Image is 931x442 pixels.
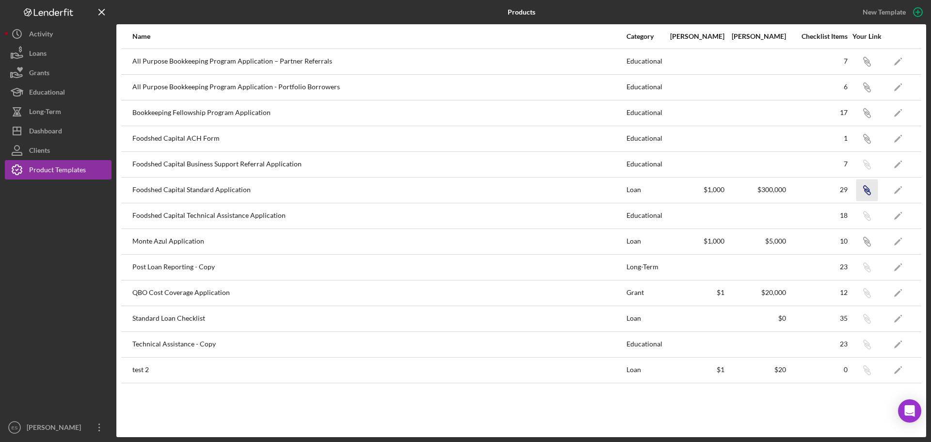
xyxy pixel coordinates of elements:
div: Bookkeeping Fellowship Program Application [132,101,626,125]
div: Foodshed Capital Standard Application [132,178,626,202]
div: Technical Assistance - Copy [132,332,626,357]
div: Loan [626,307,663,331]
div: Loan [626,178,663,202]
button: Clients [5,141,112,160]
div: Name [132,33,626,40]
button: Grants [5,63,112,82]
div: $20 [725,366,786,374]
div: [PERSON_NAME] [725,33,786,40]
div: $300,000 [725,186,786,194]
div: Foodshed Capital Technical Assistance Application [132,204,626,228]
div: 12 [787,289,848,296]
button: New Template [857,5,926,19]
div: Long-Term [626,255,663,279]
div: 29 [787,186,848,194]
div: Your Link [849,33,885,40]
div: $1 [664,366,724,374]
text: ES [12,425,18,430]
div: 23 [787,340,848,348]
div: Dashboard [29,121,62,143]
div: Educational [626,204,663,228]
b: Products [508,8,535,16]
div: Monte Azul Application [132,229,626,254]
div: $1 [664,289,724,296]
div: $20,000 [725,289,786,296]
button: Long-Term [5,102,112,121]
div: 6 [787,83,848,91]
div: Educational [626,49,663,74]
div: Foodshed Capital Business Support Referral Application [132,152,626,177]
div: $1,000 [664,186,724,194]
div: Category [626,33,663,40]
div: QBO Cost Coverage Application [132,281,626,305]
div: Educational [626,127,663,151]
div: Loan [626,358,663,382]
div: Activity [29,24,53,46]
div: Long-Term [29,102,61,124]
div: 35 [787,314,848,322]
div: test 2 [132,358,626,382]
div: Educational [626,332,663,357]
div: 1 [787,134,848,142]
div: Loan [626,229,663,254]
div: 23 [787,263,848,271]
div: New Template [863,5,906,19]
button: Product Templates [5,160,112,180]
div: Educational [29,82,65,104]
div: Open Intercom Messenger [898,399,921,423]
div: Post Loan Reporting - Copy [132,255,626,279]
button: Activity [5,24,112,44]
div: $5,000 [725,237,786,245]
div: Standard Loan Checklist [132,307,626,331]
div: All Purpose Bookkeeping Program Application - Portfolio Borrowers [132,75,626,99]
div: Clients [29,141,50,163]
div: Educational [626,152,663,177]
button: ES[PERSON_NAME] [5,418,112,437]
div: All Purpose Bookkeeping Program Application – Partner Referrals [132,49,626,74]
div: Grant [626,281,663,305]
button: Loans [5,44,112,63]
div: Checklist Items [787,33,848,40]
div: 10 [787,237,848,245]
div: Educational [626,101,663,125]
div: Educational [626,75,663,99]
div: Foodshed Capital ACH Form [132,127,626,151]
div: 18 [787,212,848,219]
div: 7 [787,57,848,65]
div: 7 [787,160,848,168]
div: Loans [29,44,47,65]
div: Grants [29,63,49,85]
div: $0 [725,314,786,322]
button: Educational [5,82,112,102]
button: Dashboard [5,121,112,141]
div: [PERSON_NAME] [24,418,87,440]
div: Product Templates [29,160,86,182]
div: $1,000 [664,237,724,245]
div: 0 [787,366,848,374]
div: [PERSON_NAME] [664,33,724,40]
div: 17 [787,109,848,116]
